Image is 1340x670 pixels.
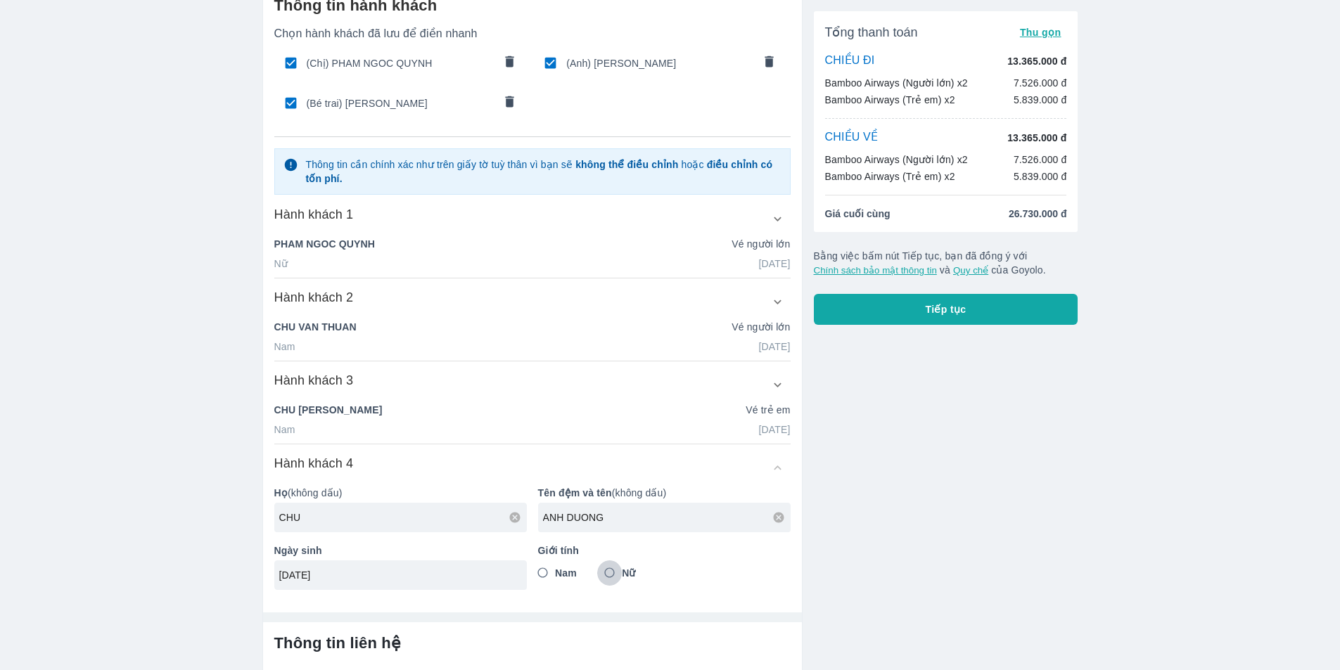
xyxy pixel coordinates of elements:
[274,486,527,500] p: (không dấu)
[494,49,524,78] button: comments
[307,96,494,110] span: (Bé trai) [PERSON_NAME]
[543,510,791,524] input: Ví dụ: VAN A
[566,56,753,70] span: (Anh) [PERSON_NAME]
[274,423,295,437] p: Nam
[1014,169,1067,183] p: 5.839.000 đ
[825,153,968,167] p: Bamboo Airways (Người lớn) x2
[814,249,1078,277] p: Bằng việc bấm nút Tiếp tục, bạn đã đồng ý với và của Goyolo.
[1014,93,1067,107] p: 5.839.000 đ
[307,56,494,70] span: (Chị) PHAM NGOC QUYNH
[1020,27,1061,38] span: Thu gọn
[575,159,678,170] strong: không thể điều chỉnh
[274,403,383,417] p: CHU [PERSON_NAME]
[759,340,791,354] p: [DATE]
[538,486,791,500] p: (không dấu)
[926,302,966,316] span: Tiếp tục
[538,543,791,558] p: Giới tính
[1014,22,1067,42] button: Thu gọn
[274,257,288,271] p: Nữ
[1014,76,1067,90] p: 7.526.000 đ
[538,487,612,498] b: Tên đệm và tên
[555,566,577,580] span: Nam
[274,487,288,498] b: Họ
[1014,153,1067,167] p: 7.526.000 đ
[732,237,790,251] p: Vé người lớn
[755,49,784,78] button: comments
[274,633,791,653] h6: Thông tin liên hệ
[825,76,968,90] p: Bamboo Airways (Người lớn) x2
[759,257,791,271] p: [DATE]
[953,265,988,276] button: Quy chế
[274,455,354,472] h6: Hành khách 4
[1009,207,1067,221] span: 26.730.000 đ
[825,207,891,221] span: Giá cuối cùng
[825,169,955,183] p: Bamboo Airways (Trẻ em) x2
[1007,131,1066,145] p: 13.365.000 đ
[274,206,354,223] h6: Hành khách 1
[279,568,513,582] input: Ví dụ: 31/12/1990
[759,423,791,437] p: [DATE]
[279,510,527,524] input: Ví dụ: NGUYEN
[274,27,791,41] p: Chọn hành khách đã lưu để điền nhanh
[825,130,879,146] p: CHIỀU VỀ
[1007,54,1066,68] p: 13.365.000 đ
[732,320,790,334] p: Vé người lớn
[746,403,790,417] p: Vé trẻ em
[825,24,918,41] span: Tổng thanh toán
[274,372,354,389] h6: Hành khách 3
[825,93,955,107] p: Bamboo Airways (Trẻ em) x2
[494,89,524,118] button: comments
[274,320,357,334] p: CHU VAN THUAN
[622,566,635,580] span: Nữ
[814,294,1078,325] button: Tiếp tục
[825,53,875,69] p: CHIỀU ĐI
[274,340,295,354] p: Nam
[274,543,527,558] p: Ngày sinh
[274,237,376,251] p: PHAM NGOC QUYNH
[814,265,937,276] button: Chính sách bảo mật thông tin
[274,289,354,306] h6: Hành khách 2
[305,157,781,186] p: Thông tin cần chính xác như trên giấy tờ tuỳ thân vì bạn sẽ hoặc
